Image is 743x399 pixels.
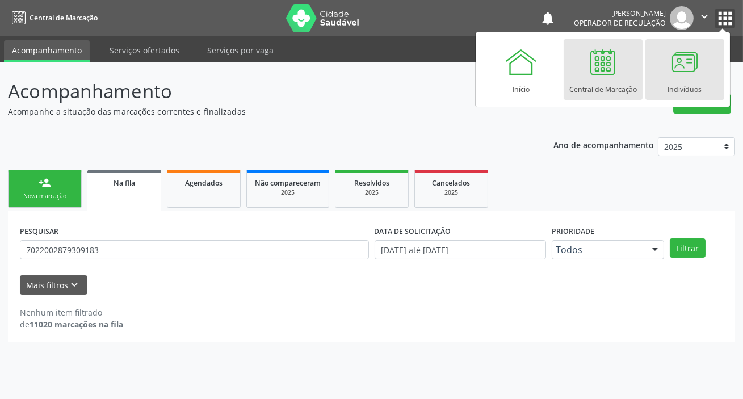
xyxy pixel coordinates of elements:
div: Nenhum item filtrado [20,306,123,318]
a: Indivíduos [645,39,724,100]
p: Acompanhe a situação das marcações correntes e finalizadas [8,106,517,117]
div: 2025 [423,188,480,197]
button: Mais filtroskeyboard_arrow_down [20,275,87,295]
div: person_add [39,177,51,189]
input: Selecione um intervalo [375,240,546,259]
i: keyboard_arrow_down [69,279,81,291]
span: Resolvidos [354,178,389,188]
span: Operador de regulação [574,18,666,28]
label: PESQUISAR [20,222,58,240]
span: Na fila [114,178,135,188]
a: Serviços ofertados [102,40,187,60]
span: Central de Marcação [30,13,98,23]
div: Nova marcação [16,192,73,200]
a: Acompanhamento [4,40,90,62]
a: Início [482,39,561,100]
button: apps [715,9,735,28]
div: [PERSON_NAME] [574,9,666,18]
div: de [20,318,123,330]
a: Central de Marcação [8,9,98,27]
button: notifications [540,10,556,26]
p: Ano de acompanhamento [553,137,654,152]
input: Nome, CNS [20,240,369,259]
a: Serviços por vaga [199,40,282,60]
p: Acompanhamento [8,77,517,106]
i:  [698,10,711,23]
span: Agendados [185,178,223,188]
span: Todos [556,244,641,255]
button:  [694,6,715,30]
button: Filtrar [670,238,706,258]
span: Não compareceram [255,178,321,188]
div: 2025 [255,188,321,197]
label: DATA DE SOLICITAÇÃO [375,222,451,240]
div: 2025 [343,188,400,197]
label: Prioridade [552,222,594,240]
img: img [670,6,694,30]
a: Central de Marcação [564,39,643,100]
span: Cancelados [433,178,471,188]
strong: 11020 marcações na fila [30,319,123,330]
